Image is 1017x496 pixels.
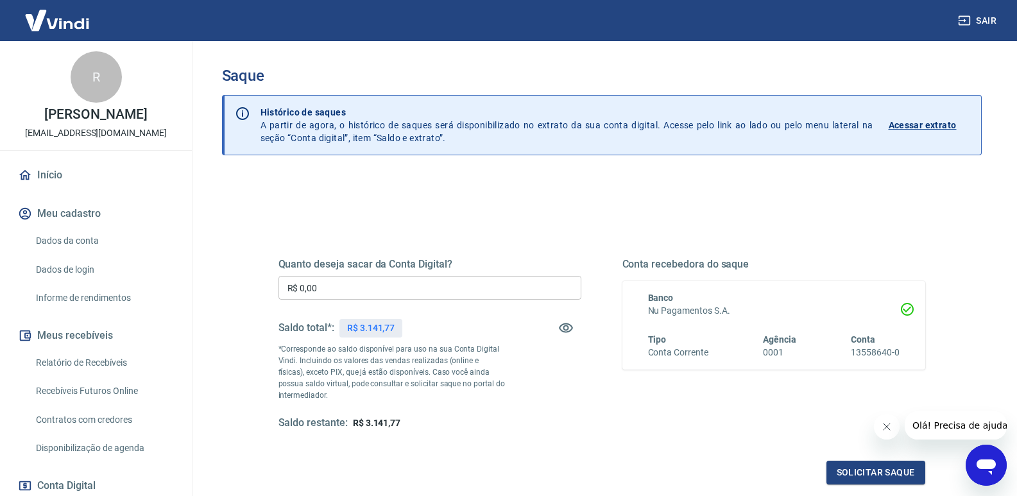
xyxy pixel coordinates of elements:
[31,350,176,376] a: Relatório de Recebíveis
[15,161,176,189] a: Início
[15,1,99,40] img: Vindi
[261,106,873,119] p: Histórico de saques
[763,334,796,345] span: Agência
[71,51,122,103] div: R
[763,346,796,359] h6: 0001
[8,9,108,19] span: Olá! Precisa de ajuda?
[31,407,176,433] a: Contratos com credores
[31,228,176,254] a: Dados da conta
[648,304,900,318] h6: Nu Pagamentos S.A.
[15,321,176,350] button: Meus recebíveis
[851,346,900,359] h6: 13558640-0
[874,414,900,440] iframe: Fechar mensagem
[905,411,1007,440] iframe: Mensagem da empresa
[955,9,1002,33] button: Sair
[31,435,176,461] a: Disponibilização de agenda
[31,257,176,283] a: Dados de login
[966,445,1007,486] iframe: Botão para abrir a janela de mensagens
[15,200,176,228] button: Meu cadastro
[278,321,334,334] h5: Saldo total*:
[347,321,395,335] p: R$ 3.141,77
[222,67,982,85] h3: Saque
[25,126,167,140] p: [EMAIL_ADDRESS][DOMAIN_NAME]
[648,293,674,303] span: Banco
[278,343,506,401] p: *Corresponde ao saldo disponível para uso na sua Conta Digital Vindi. Incluindo os valores das ve...
[622,258,925,271] h5: Conta recebedora do saque
[889,119,957,132] p: Acessar extrato
[278,258,581,271] h5: Quanto deseja sacar da Conta Digital?
[826,461,925,484] button: Solicitar saque
[44,108,147,121] p: [PERSON_NAME]
[889,106,971,144] a: Acessar extrato
[353,418,400,428] span: R$ 3.141,77
[851,334,875,345] span: Conta
[261,106,873,144] p: A partir de agora, o histórico de saques será disponibilizado no extrato da sua conta digital. Ac...
[278,416,348,430] h5: Saldo restante:
[31,285,176,311] a: Informe de rendimentos
[648,346,708,359] h6: Conta Corrente
[31,378,176,404] a: Recebíveis Futuros Online
[648,334,667,345] span: Tipo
